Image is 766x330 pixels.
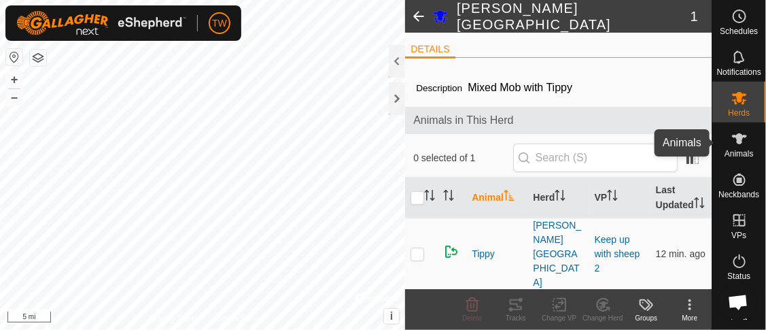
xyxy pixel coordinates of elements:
span: Tippy [472,247,495,261]
label: Description [416,83,462,93]
p-sorticon: Activate to sort [555,192,565,203]
div: More [668,313,712,323]
li: DETAILS [405,42,455,59]
div: Tracks [494,313,538,323]
th: Animal [466,178,527,218]
span: Animals [725,150,754,158]
a: Keep up with sheep 2 [595,234,640,274]
p-sorticon: Activate to sort [607,192,618,203]
button: – [6,89,22,105]
span: Mixed Mob with Tippy [462,76,578,99]
span: TW [212,16,227,31]
div: Change VP [538,313,581,323]
th: Herd [527,178,589,218]
th: VP [589,178,650,218]
span: 0 selected of 1 [413,151,512,165]
button: Map Layers [30,50,46,66]
div: Groups [625,313,668,323]
span: Infra [731,313,747,321]
span: VPs [731,231,746,240]
span: 1 [691,6,698,27]
span: Neckbands [718,191,759,199]
span: Delete [463,314,483,322]
p-sorticon: Activate to sort [443,192,454,203]
span: Notifications [717,68,761,76]
span: Schedules [720,27,758,35]
span: Animals in This Herd [413,112,703,129]
span: i [390,310,393,322]
p-sorticon: Activate to sort [424,192,435,203]
button: i [384,309,399,324]
button: + [6,71,22,88]
span: Herds [728,109,750,117]
th: Last Updated [650,178,712,218]
a: Contact Us [216,312,256,325]
span: Status [727,272,750,280]
p-sorticon: Activate to sort [694,199,705,210]
button: Reset Map [6,49,22,65]
div: Open chat [720,284,756,320]
span: Sep 22, 2025, 7:34 AM [656,248,706,259]
input: Search (S) [513,144,678,172]
a: Privacy Policy [149,312,200,325]
div: Change Herd [581,313,625,323]
p-sorticon: Activate to sort [504,192,515,203]
img: Gallagher Logo [16,11,186,35]
img: returning on [443,244,459,260]
div: [PERSON_NAME][GEOGRAPHIC_DATA] [533,218,583,290]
